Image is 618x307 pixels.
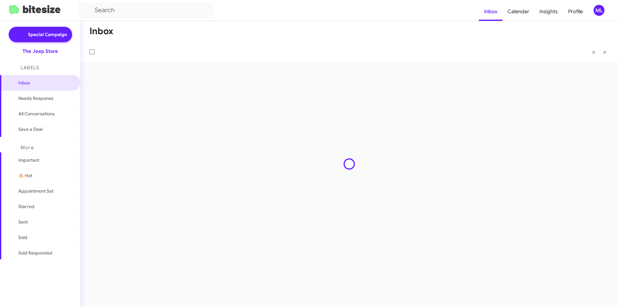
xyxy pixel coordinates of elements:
span: Needs Response [18,95,73,101]
span: Save a Deal [18,126,42,132]
span: All Conversations [18,110,55,117]
span: Sent [18,219,28,225]
span: Inbox [18,80,73,86]
span: Labels [21,65,39,71]
a: Profile [563,2,588,21]
span: Starred [18,203,34,210]
input: Search [78,3,213,18]
div: The Jeep Store [23,48,58,54]
a: Inbox [479,2,502,21]
span: Special Campaign [28,31,67,38]
button: ML [588,5,611,16]
a: Special Campaign [9,27,72,42]
a: Calendar [502,2,534,21]
h1: Inbox [89,26,113,36]
span: Sold [18,234,27,241]
div: ML [594,5,604,16]
span: Appointment Set [18,188,53,194]
span: « [592,48,595,56]
span: Sold Responded [18,250,52,256]
span: Important [18,157,73,163]
span: » [603,48,606,56]
span: More [21,145,34,150]
a: Insights [534,2,563,21]
span: 🔥 Hot [18,172,32,179]
button: Previous [588,45,599,59]
button: Next [599,45,610,59]
nav: Page navigation example [588,45,610,59]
